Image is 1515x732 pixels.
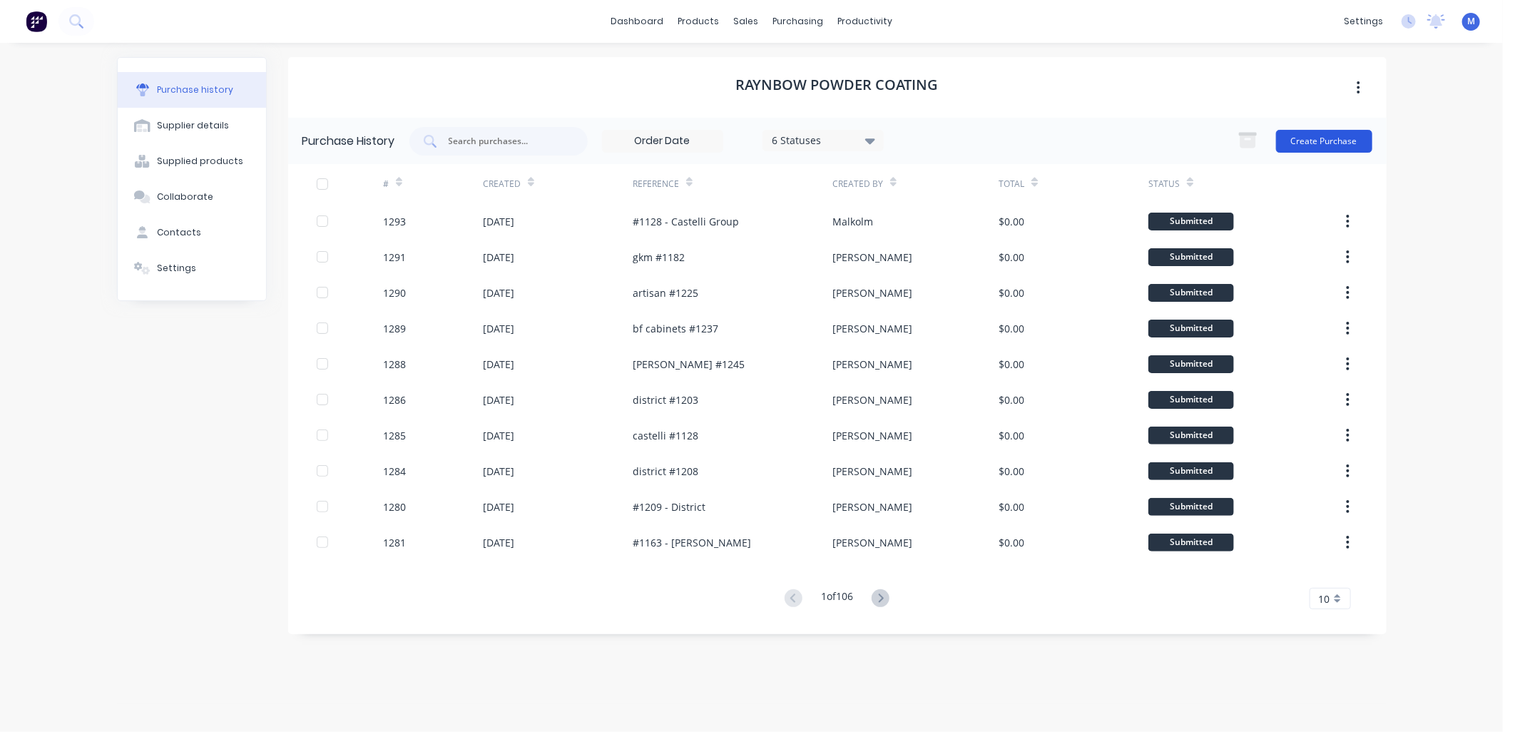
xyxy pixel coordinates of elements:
[832,535,912,550] div: [PERSON_NAME]
[633,464,698,479] div: district #1208
[1148,284,1234,302] div: Submitted
[999,178,1024,190] div: Total
[633,321,718,336] div: bf cabinets #1237
[483,357,514,372] div: [DATE]
[832,499,912,514] div: [PERSON_NAME]
[483,214,514,229] div: [DATE]
[483,499,514,514] div: [DATE]
[670,11,726,32] div: products
[157,226,201,239] div: Contacts
[1337,11,1390,32] div: settings
[383,464,406,479] div: 1284
[832,214,873,229] div: Malkolm
[383,250,406,265] div: 1291
[999,357,1024,372] div: $0.00
[832,357,912,372] div: [PERSON_NAME]
[157,83,233,96] div: Purchase history
[999,464,1024,479] div: $0.00
[157,262,196,275] div: Settings
[1148,427,1234,444] div: Submitted
[157,190,213,203] div: Collaborate
[383,285,406,300] div: 1290
[633,178,679,190] div: Reference
[383,357,406,372] div: 1288
[633,428,698,443] div: castelli #1128
[118,179,266,215] button: Collaborate
[483,392,514,407] div: [DATE]
[118,72,266,108] button: Purchase history
[832,428,912,443] div: [PERSON_NAME]
[1148,534,1234,551] div: Submitted
[830,11,899,32] div: productivity
[1148,320,1234,337] div: Submitted
[383,321,406,336] div: 1289
[483,428,514,443] div: [DATE]
[999,499,1024,514] div: $0.00
[821,589,853,609] div: 1 of 106
[999,321,1024,336] div: $0.00
[157,119,229,132] div: Supplier details
[633,392,698,407] div: district #1203
[483,321,514,336] div: [DATE]
[1148,213,1234,230] div: Submitted
[999,285,1024,300] div: $0.00
[832,250,912,265] div: [PERSON_NAME]
[1148,355,1234,373] div: Submitted
[118,215,266,250] button: Contacts
[302,133,395,150] div: Purchase History
[736,76,939,93] h1: raynbow powder coating
[633,285,698,300] div: artisan #1225
[633,250,685,265] div: gkm #1182
[1319,591,1330,606] span: 10
[1148,462,1234,480] div: Submitted
[999,250,1024,265] div: $0.00
[1148,391,1234,409] div: Submitted
[483,285,514,300] div: [DATE]
[383,178,389,190] div: #
[832,285,912,300] div: [PERSON_NAME]
[118,143,266,179] button: Supplied products
[832,392,912,407] div: [PERSON_NAME]
[633,357,745,372] div: [PERSON_NAME] #1245
[1467,15,1475,28] span: M
[999,392,1024,407] div: $0.00
[772,133,874,148] div: 6 Statuses
[832,321,912,336] div: [PERSON_NAME]
[999,214,1024,229] div: $0.00
[603,11,670,32] a: dashboard
[1148,498,1234,516] div: Submitted
[383,214,406,229] div: 1293
[157,155,243,168] div: Supplied products
[383,499,406,514] div: 1280
[765,11,830,32] div: purchasing
[999,428,1024,443] div: $0.00
[633,214,739,229] div: #1128 - Castelli Group
[832,178,883,190] div: Created By
[832,464,912,479] div: [PERSON_NAME]
[603,131,723,152] input: Order Date
[483,178,521,190] div: Created
[633,499,705,514] div: #1209 - District
[483,250,514,265] div: [DATE]
[383,392,406,407] div: 1286
[726,11,765,32] div: sales
[26,11,47,32] img: Factory
[1148,248,1234,266] div: Submitted
[447,134,566,148] input: Search purchases...
[999,535,1024,550] div: $0.00
[483,464,514,479] div: [DATE]
[118,250,266,286] button: Settings
[383,428,406,443] div: 1285
[1148,178,1180,190] div: Status
[118,108,266,143] button: Supplier details
[633,535,751,550] div: #1163 - [PERSON_NAME]
[483,535,514,550] div: [DATE]
[383,535,406,550] div: 1281
[1276,130,1372,153] button: Create Purchase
